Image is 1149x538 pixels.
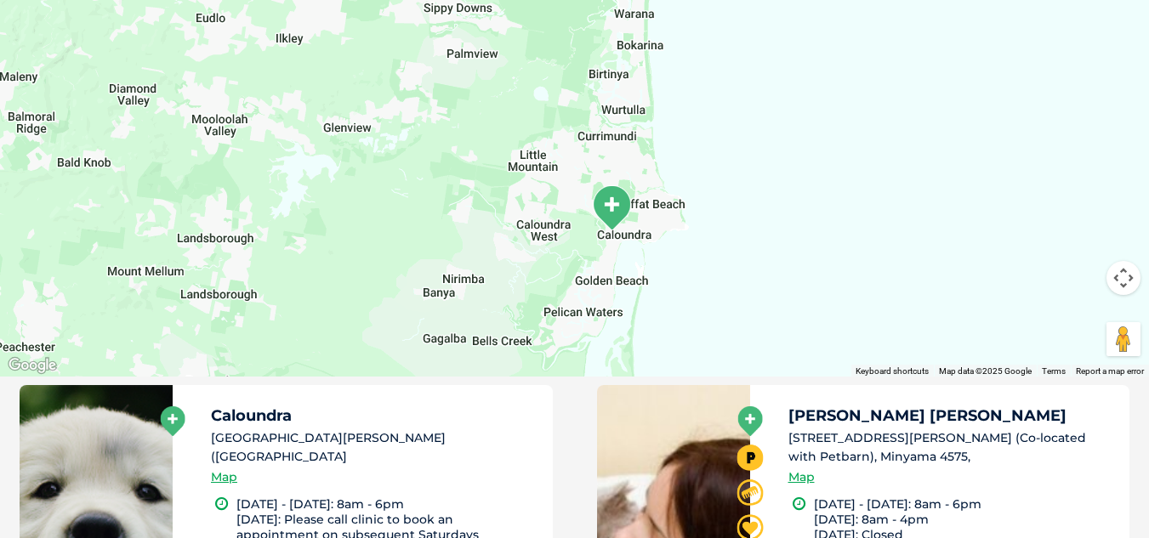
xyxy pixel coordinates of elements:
[1076,366,1144,376] a: Report a map error
[1042,366,1066,376] a: Terms (opens in new tab)
[788,467,815,487] a: Map
[211,408,538,423] h5: Caloundra
[856,365,929,377] button: Keyboard shortcuts
[211,467,237,487] a: Map
[1106,261,1140,295] button: Map camera controls
[788,408,1115,423] h5: [PERSON_NAME] [PERSON_NAME]
[4,354,60,377] a: Open this area in Google Maps (opens a new window)
[211,429,538,466] li: [GEOGRAPHIC_DATA][PERSON_NAME] ([GEOGRAPHIC_DATA]
[1106,322,1140,356] button: Drag Pegman onto the map to open Street View
[590,184,633,231] div: Caloundra
[4,354,60,377] img: Google
[939,366,1032,376] span: Map data ©2025 Google
[788,429,1115,466] li: [STREET_ADDRESS][PERSON_NAME] (Co-located with Petbarn), Minyama 4575,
